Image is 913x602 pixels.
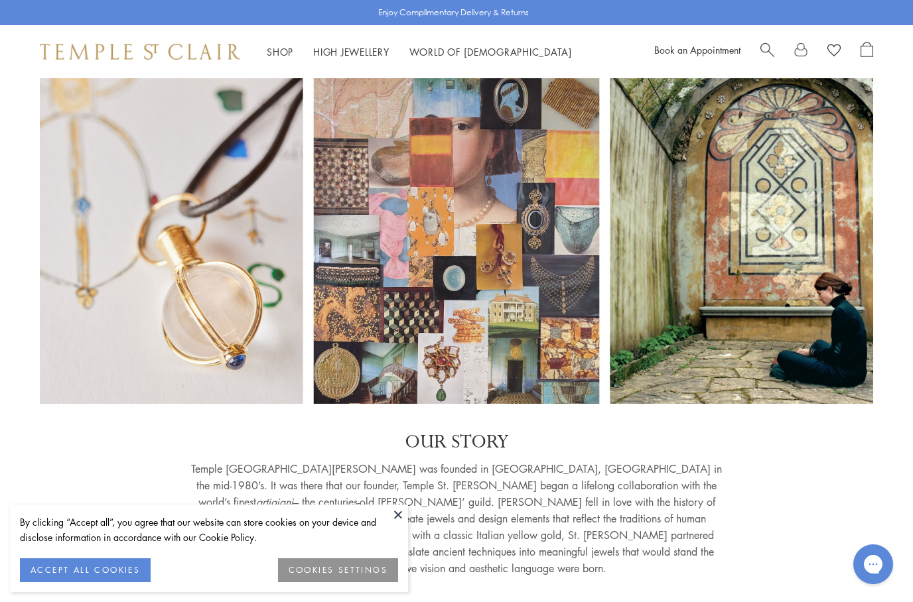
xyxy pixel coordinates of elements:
a: High JewelleryHigh Jewellery [313,45,389,58]
em: artigiani [256,495,293,509]
p: Temple [GEOGRAPHIC_DATA][PERSON_NAME] was founded in [GEOGRAPHIC_DATA], [GEOGRAPHIC_DATA] in the ... [191,461,722,577]
img: Temple St. Clair [40,44,240,60]
iframe: Gorgias live chat messenger [847,540,900,589]
a: View Wishlist [827,42,841,62]
p: OUR STORY [191,430,722,454]
nav: Main navigation [267,44,572,60]
a: Search [760,42,774,62]
button: ACCEPT ALL COOKIES [20,558,151,582]
a: Open Shopping Bag [861,42,873,62]
a: World of [DEMOGRAPHIC_DATA]World of [DEMOGRAPHIC_DATA] [409,45,572,58]
p: Enjoy Complimentary Delivery & Returns [378,6,529,19]
button: COOKIES SETTINGS [278,558,398,582]
div: By clicking “Accept all”, you agree that our website can store cookies on your device and disclos... [20,514,398,545]
a: ShopShop [267,45,293,58]
a: Book an Appointment [654,43,740,56]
